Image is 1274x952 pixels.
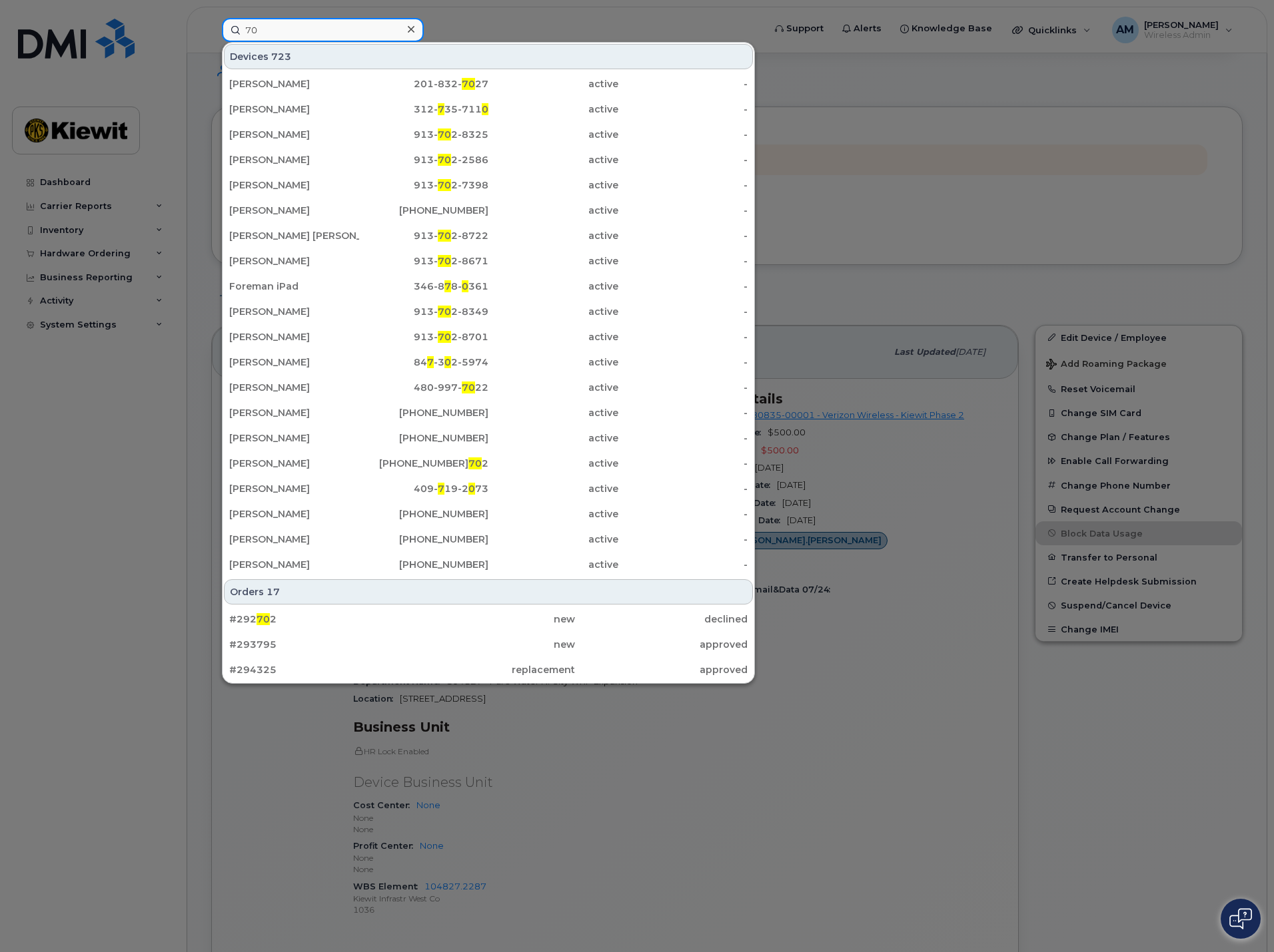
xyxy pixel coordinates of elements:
span: 0 [462,280,468,292]
a: [PERSON_NAME][PHONE_NUMBER]active- [224,502,753,526]
div: [PERSON_NAME] [229,204,359,217]
div: - [618,103,748,116]
div: replacement [402,663,574,676]
div: [PERSON_NAME] [229,381,359,394]
div: 201-832- 27 [359,77,489,91]
div: [PERSON_NAME] [229,153,359,166]
div: - [618,280,748,293]
div: active [488,103,618,116]
span: 70 [438,128,451,140]
a: [PERSON_NAME]312-735-7110active- [224,97,753,121]
div: #292 2 [229,612,402,626]
span: 70 [257,613,270,625]
div: 84 -3 2-5974 [359,356,489,369]
a: [PERSON_NAME][PHONE_NUMBER]702active- [224,451,753,475]
div: [PERSON_NAME] [229,128,359,141]
a: [PERSON_NAME]913-702-8349active- [224,300,753,324]
div: [PERSON_NAME] [229,305,359,318]
div: [PERSON_NAME] [229,406,359,419]
a: [PERSON_NAME]409-719-2073active- [224,477,753,501]
a: [PERSON_NAME]847-302-5974active- [224,350,753,374]
div: Orders [224,579,753,604]
a: [PERSON_NAME][PHONE_NUMBER]active- [224,527,753,551]
div: - [618,128,748,141]
div: [PERSON_NAME] [229,254,359,268]
div: - [618,431,748,445]
div: [PHONE_NUMBER] [359,507,489,521]
div: new [402,612,574,626]
span: 7 [438,103,444,115]
a: [PERSON_NAME]913-702-8701active- [224,325,753,349]
div: active [488,406,618,419]
div: [PERSON_NAME] [229,482,359,495]
div: - [618,356,748,369]
div: 913- 2-8325 [359,128,489,141]
div: [PHONE_NUMBER] [359,406,489,419]
div: [PHONE_NUMBER] [359,204,489,217]
div: [PERSON_NAME] [229,431,359,445]
div: active [488,153,618,166]
div: [PERSON_NAME] [229,533,359,546]
div: [PERSON_NAME] [229,507,359,521]
span: 70 [438,306,451,318]
a: [PERSON_NAME][PHONE_NUMBER]active- [224,553,753,577]
div: active [488,178,618,192]
a: [PERSON_NAME] [PERSON_NAME]913-702-8722active- [224,224,753,248]
a: [PERSON_NAME]913-702-8325active- [224,122,753,146]
span: 70 [438,179,451,191]
span: 7 [438,483,444,495]
div: active [488,330,618,344]
div: active [488,128,618,141]
div: active [488,507,618,521]
div: [PHONE_NUMBER] 2 [359,457,489,470]
div: - [618,305,748,318]
span: 70 [462,78,475,90]
div: - [618,204,748,217]
div: - [618,330,748,344]
div: - [618,178,748,192]
span: 0 [444,356,451,368]
div: 913- 2-2586 [359,153,489,166]
div: - [618,482,748,495]
span: 70 [438,230,451,242]
a: [PERSON_NAME]480-997-7022active- [224,375,753,399]
div: [PHONE_NUMBER] [359,431,489,445]
a: #293795newapproved [224,632,753,656]
div: - [618,507,748,521]
div: active [488,381,618,394]
a: [PERSON_NAME][PHONE_NUMBER]active- [224,198,753,222]
a: [PERSON_NAME]913-702-8671active- [224,249,753,273]
div: [PERSON_NAME] [PERSON_NAME] [229,229,359,242]
div: 913- 2-8349 [359,305,489,318]
span: 70 [438,331,451,343]
span: 0 [482,103,488,115]
div: Devices [224,44,753,69]
span: 723 [271,50,291,63]
span: 70 [462,381,475,393]
div: active [488,533,618,546]
div: active [488,356,618,369]
div: approved [575,663,748,676]
div: - [618,153,748,166]
div: - [618,558,748,571]
span: 7 [427,356,434,368]
div: new [402,638,574,651]
div: 913- 2-8701 [359,330,489,344]
div: - [618,533,748,546]
span: 17 [267,585,280,598]
div: [PERSON_NAME] [229,103,359,116]
div: 312- 35-711 [359,103,489,116]
img: Open chat [1229,908,1252,929]
div: Foreman iPad [229,280,359,293]
div: approved [575,638,748,651]
div: active [488,305,618,318]
div: - [618,406,748,419]
div: 409- 19-2 73 [359,482,489,495]
a: [PERSON_NAME]201-832-7027active- [224,72,753,96]
span: 7 [444,280,451,292]
span: 70 [468,457,482,469]
div: 346-8 8- 361 [359,280,489,293]
div: [PERSON_NAME] [229,330,359,344]
div: [PERSON_NAME] [229,558,359,571]
div: - [618,381,748,394]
